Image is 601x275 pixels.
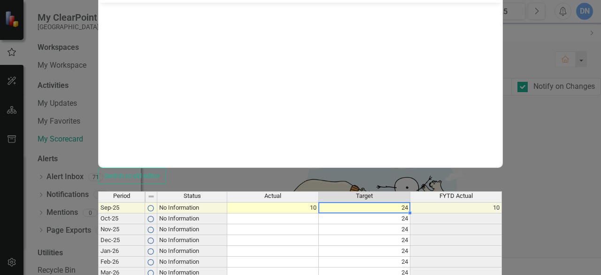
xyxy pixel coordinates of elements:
span: FYTD Actual [439,193,473,199]
img: RFFIe5fH8O4AAAAASUVORK5CYII= [147,237,154,244]
td: No Information [157,235,227,246]
img: RFFIe5fH8O4AAAAASUVORK5CYII= [147,226,154,234]
td: 24 [319,246,410,257]
td: 24 [319,224,410,235]
span: Status [184,193,201,199]
td: 10 [227,202,319,213]
td: 24 [319,213,410,224]
div: Community meetings serve as a vital platform for residents to come together, share ideas, and dis... [2,2,401,36]
span: Target [356,193,373,199]
td: Oct-25 [98,213,145,224]
td: Sep-25 [98,202,145,213]
button: Switch to old editor [98,168,166,184]
img: 8DAGhfEEPCf229AAAAAElFTkSuQmCC [147,193,155,200]
td: No Information [157,246,227,257]
td: Nov-25 [98,224,145,235]
iframe: Rich Text Area [99,3,502,167]
td: Dec-25 [98,235,145,246]
img: RFFIe5fH8O4AAAAASUVORK5CYII= [147,259,154,266]
td: 24 [319,202,410,213]
img: RFFIe5fH8O4AAAAASUVORK5CYII= [147,215,154,223]
td: Feb-26 [98,257,145,267]
td: 24 [319,257,410,267]
td: 24 [319,235,410,246]
td: No Information [157,257,227,267]
img: RFFIe5fH8O4AAAAASUVORK5CYII= [147,248,154,255]
img: RFFIe5fH8O4AAAAASUVORK5CYII= [147,204,154,212]
td: No Information [157,202,227,213]
td: No Information [157,224,227,235]
span: Period [113,193,130,199]
td: Jan-26 [98,246,145,257]
span: Actual [264,193,281,199]
td: No Information [157,213,227,224]
td: 10 [410,202,502,213]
